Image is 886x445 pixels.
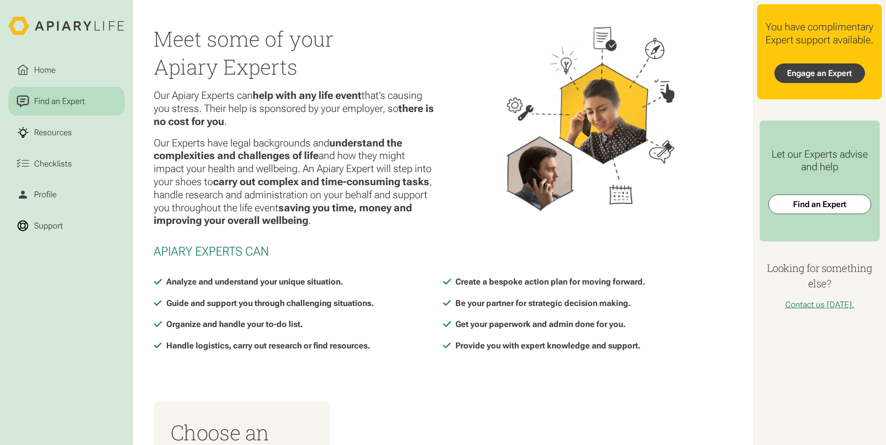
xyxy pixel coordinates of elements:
strong: help with any life event [253,89,361,101]
p: Our Apiary Experts can that’s causing you stress. Their help is sponsored by your employer, so . [154,89,435,128]
a: Checklists [8,149,125,178]
div: Organize and handle your to-do list. [166,318,303,331]
div: Support [32,220,65,232]
a: Support [8,211,125,240]
a: Profile [8,180,125,209]
a: Engage an Expert [774,63,865,83]
strong: there is no cost for you [154,102,434,127]
div: Create a bespoke action plan for moving forward. [455,275,645,288]
a: Find an Expert [768,195,871,214]
div: Analyze and understand your unique situation. [166,275,343,288]
strong: saving you time, money and improving your overall wellbeing [154,202,412,227]
a: Resources [8,118,125,147]
strong: carry out complex and time-consuming tasks [213,175,429,188]
div: Home [32,64,58,76]
div: Let our Experts advise and help [768,148,871,174]
strong: understand the complexities and challenges of life [154,137,402,162]
h4: Looking for something else? [757,260,882,292]
div: Guide and support you through challenging situations. [166,297,374,310]
div: Profile [32,188,59,201]
a: Contact us [DATE]. [785,299,854,309]
div: Resources [32,126,74,139]
div: Handle logistics, carry out research or find resources. [166,339,370,352]
div: Be your partner for strategic decision making. [455,297,631,310]
div: Checklists [32,157,74,170]
h2: Meet some of your Apiary Experts [154,25,435,81]
div: Get your paperwork and admin done for you. [455,318,626,331]
p: Our Experts have legal backgrounds and and how they might impact your health and wellbeing. An Ap... [154,137,435,228]
a: Home [8,56,125,84]
div: Provide you with expert knowledge and support. [455,339,641,352]
h2: Apiary Experts Can [154,244,732,259]
div: Find an Expert [32,95,87,108]
a: Find an Expert [8,87,125,116]
div: You have complimentary Expert support available. [766,21,873,47]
